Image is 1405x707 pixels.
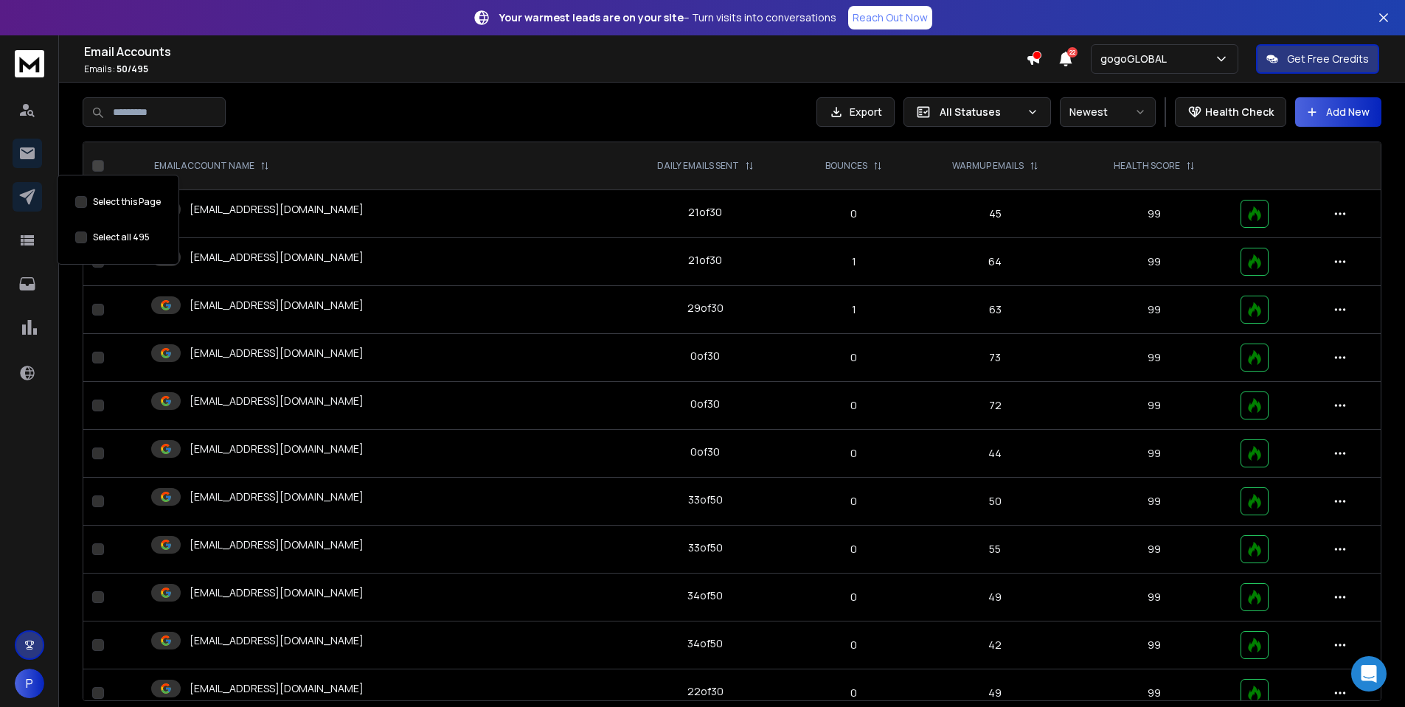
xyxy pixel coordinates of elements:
[1205,105,1274,119] p: Health Check
[952,160,1024,172] p: WARMUP EMAILS
[190,585,364,600] p: [EMAIL_ADDRESS][DOMAIN_NAME]
[1077,334,1232,382] td: 99
[688,492,723,507] div: 33 of 50
[499,10,836,25] p: – Turn visits into conversations
[914,574,1077,621] td: 49
[803,206,905,221] p: 0
[1351,656,1387,692] div: Open Intercom Messenger
[190,298,364,313] p: [EMAIL_ADDRESS][DOMAIN_NAME]
[803,638,905,652] p: 0
[687,684,724,699] div: 22 of 30
[1067,47,1078,58] span: 22
[914,286,1077,334] td: 63
[914,621,1077,669] td: 42
[84,63,1026,75] p: Emails :
[940,105,1021,119] p: All Statuses
[914,334,1077,382] td: 73
[914,238,1077,286] td: 64
[825,160,867,172] p: BOUNCES
[657,160,739,172] p: DAILY EMAILS SENT
[190,490,364,504] p: [EMAIL_ADDRESS][DOMAIN_NAME]
[690,349,720,363] div: 0 of 30
[914,382,1077,430] td: 72
[1077,238,1232,286] td: 99
[1287,52,1369,66] p: Get Free Credits
[117,63,148,75] span: 50 / 495
[93,231,150,243] label: Select all 495
[84,43,1026,60] h1: Email Accounts
[190,537,364,552] p: [EMAIL_ADDRESS][DOMAIN_NAME]
[687,588,723,603] div: 34 of 50
[803,590,905,605] p: 0
[1077,382,1232,430] td: 99
[190,250,364,265] p: [EMAIL_ADDRESS][DOMAIN_NAME]
[190,633,364,648] p: [EMAIL_ADDRESS][DOMAIN_NAME]
[816,97,895,127] button: Export
[1060,97,1156,127] button: Newest
[803,398,905,413] p: 0
[154,160,269,172] div: EMAIL ACCOUNT NAME
[914,190,1077,238] td: 45
[803,302,905,317] p: 1
[690,445,720,459] div: 0 of 30
[688,540,723,555] div: 33 of 50
[93,196,161,208] label: Select this Page
[1295,97,1381,127] button: Add New
[15,50,44,77] img: logo
[803,350,905,365] p: 0
[803,494,905,509] p: 0
[803,542,905,557] p: 0
[690,397,720,411] div: 0 of 30
[914,430,1077,478] td: 44
[1114,160,1180,172] p: HEALTH SCORE
[1175,97,1286,127] button: Health Check
[803,254,905,269] p: 1
[190,346,364,361] p: [EMAIL_ADDRESS][DOMAIN_NAME]
[1077,430,1232,478] td: 99
[914,478,1077,526] td: 50
[1256,44,1379,74] button: Get Free Credits
[15,669,44,698] button: P
[190,681,364,696] p: [EMAIL_ADDRESS][DOMAIN_NAME]
[688,205,722,220] div: 21 of 30
[688,253,722,268] div: 21 of 30
[848,6,932,29] a: Reach Out Now
[190,394,364,408] p: [EMAIL_ADDRESS][DOMAIN_NAME]
[1077,621,1232,669] td: 99
[1100,52,1173,66] p: gogoGLOBAL
[190,442,364,456] p: [EMAIL_ADDRESS][DOMAIN_NAME]
[499,10,684,24] strong: Your warmest leads are on your site
[803,686,905,700] p: 0
[1077,478,1232,526] td: 99
[1077,190,1232,238] td: 99
[1077,286,1232,334] td: 99
[803,446,905,461] p: 0
[687,636,723,651] div: 34 of 50
[1077,526,1232,574] td: 99
[914,526,1077,574] td: 55
[687,301,724,316] div: 29 of 30
[190,202,364,217] p: [EMAIL_ADDRESS][DOMAIN_NAME]
[853,10,928,25] p: Reach Out Now
[1077,574,1232,621] td: 99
